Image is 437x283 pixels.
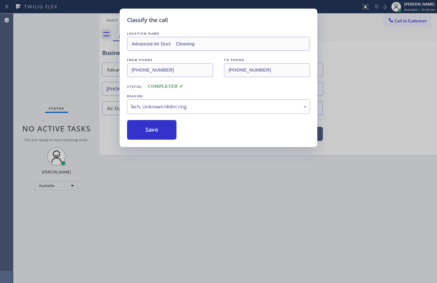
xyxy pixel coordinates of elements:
span: Status: [127,84,143,89]
button: Save [127,120,176,140]
div: Tech, Unknown/didnt ring [130,103,307,110]
span: COMPLETED [148,84,184,89]
input: To phone [224,63,310,77]
div: TO PHONE [224,57,310,63]
h5: Classify the call [127,16,168,24]
input: From phone [127,63,213,77]
div: FROM PHONE [127,57,213,63]
div: LOCATION NAME [127,30,310,37]
div: REASON: [127,93,310,99]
